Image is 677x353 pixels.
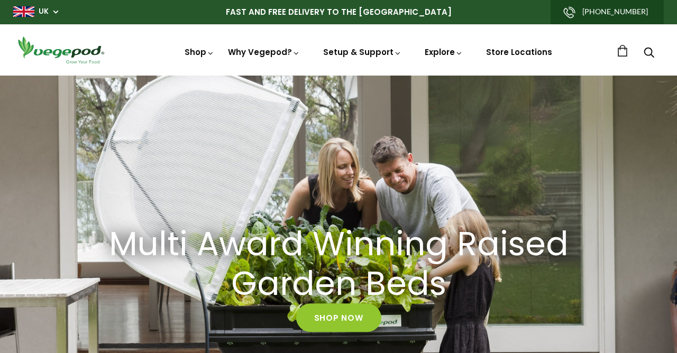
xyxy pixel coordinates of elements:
a: Explore [425,47,463,58]
a: Multi Award Winning Raised Garden Beds [87,225,590,304]
h2: Multi Award Winning Raised Garden Beds [100,225,577,304]
a: Shop [185,47,214,58]
a: UK [39,6,49,17]
a: Search [644,48,654,59]
img: Vegepod [13,35,108,65]
a: Shop Now [296,304,381,332]
a: Setup & Support [323,47,401,58]
img: gb_large.png [13,6,34,17]
a: Why Vegepod? [228,47,300,58]
a: Store Locations [486,47,552,58]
